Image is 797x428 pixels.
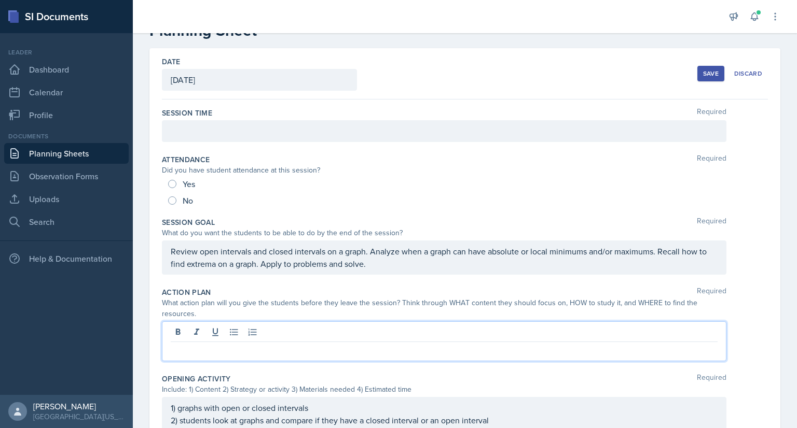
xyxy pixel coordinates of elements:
div: Save [703,69,719,78]
div: Leader [4,48,129,57]
div: Documents [4,132,129,141]
span: Required [697,217,726,227]
div: [PERSON_NAME] [33,401,125,411]
label: Opening Activity [162,374,231,384]
div: Help & Documentation [4,248,129,269]
h2: Planning Sheet [149,21,780,40]
a: Uploads [4,189,129,209]
a: Search [4,211,129,232]
a: Observation Forms [4,166,129,187]
p: 1) graphs with open or closed intervals [171,402,718,414]
span: Yes [183,179,195,189]
label: Action Plan [162,287,211,297]
button: Discard [729,66,768,81]
p: Review open intervals and closed intervals on a graph. Analyze when a graph can have absolute or ... [171,245,718,270]
span: Required [697,154,726,165]
p: 2) students look at graphs and compare if they have a closed interval or an open interval [171,414,718,426]
div: Did you have student attendance at this session? [162,165,726,176]
label: Date [162,56,180,67]
div: Include: 1) Content 2) Strategy or activity 3) Materials needed 4) Estimated time [162,384,726,395]
div: What action plan will you give the students before they leave the session? Think through WHAT con... [162,297,726,319]
a: Profile [4,105,129,125]
a: Planning Sheets [4,143,129,164]
div: What do you want the students to be able to do by the end of the session? [162,227,726,238]
div: [GEOGRAPHIC_DATA][US_STATE] in [GEOGRAPHIC_DATA] [33,411,125,422]
a: Dashboard [4,59,129,80]
label: Session Goal [162,217,215,227]
label: Session Time [162,108,212,118]
span: Required [697,374,726,384]
a: Calendar [4,82,129,103]
span: Required [697,287,726,297]
span: Required [697,108,726,118]
button: Save [697,66,724,81]
div: Discard [734,69,762,78]
label: Attendance [162,154,210,165]
span: No [183,195,193,206]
